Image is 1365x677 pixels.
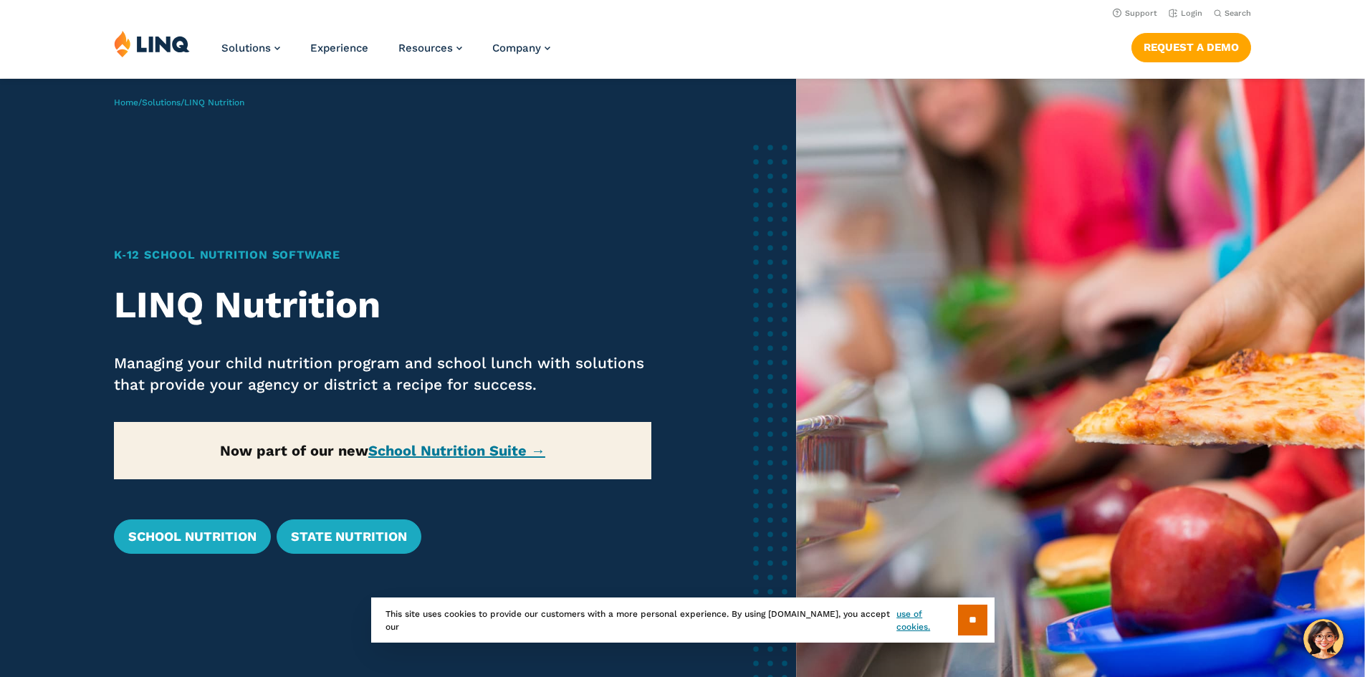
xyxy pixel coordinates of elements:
[114,97,138,107] a: Home
[896,608,957,633] a: use of cookies.
[310,42,368,54] a: Experience
[1131,30,1251,62] nav: Button Navigation
[398,42,453,54] span: Resources
[114,97,244,107] span: / /
[1169,9,1202,18] a: Login
[492,42,541,54] span: Company
[492,42,550,54] a: Company
[398,42,462,54] a: Resources
[114,246,652,264] h1: K‑12 School Nutrition Software
[221,42,280,54] a: Solutions
[371,597,995,643] div: This site uses cookies to provide our customers with a more personal experience. By using [DOMAIN...
[277,519,421,554] a: State Nutrition
[220,442,545,459] strong: Now part of our new
[221,42,271,54] span: Solutions
[1303,619,1344,659] button: Hello, have a question? Let’s chat.
[1225,9,1251,18] span: Search
[114,519,271,554] a: School Nutrition
[1214,8,1251,19] button: Open Search Bar
[221,30,550,77] nav: Primary Navigation
[1131,33,1251,62] a: Request a Demo
[184,97,244,107] span: LINQ Nutrition
[114,283,380,327] strong: LINQ Nutrition
[368,442,545,459] a: School Nutrition Suite →
[114,30,190,57] img: LINQ | K‑12 Software
[1113,9,1157,18] a: Support
[142,97,181,107] a: Solutions
[114,352,652,395] p: Managing your child nutrition program and school lunch with solutions that provide your agency or...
